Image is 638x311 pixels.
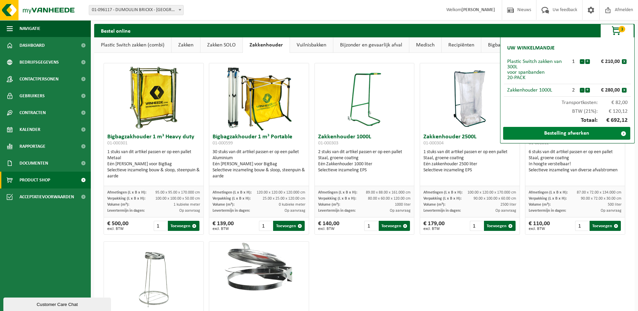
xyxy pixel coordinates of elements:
[470,221,483,231] input: 1
[94,24,137,37] h2: Bestel online
[409,37,441,53] a: Medisch
[364,221,378,231] input: 1
[179,209,200,213] span: Op aanvraag
[529,227,550,231] span: excl. BTW
[577,191,622,195] span: 87.00 x 72.00 x 134.000 cm
[529,155,622,161] div: Staal, groene coating
[423,141,444,146] span: 01-000304
[585,88,590,93] button: +
[20,188,74,205] span: Acceptatievoorwaarden
[504,105,631,114] div: BTW (21%):
[168,221,199,231] button: Toevoegen
[567,88,579,93] div: 2
[379,221,410,231] button: Toevoegen
[423,134,516,147] h3: Zakkenhouder 2500L
[318,161,411,167] div: Eén Zakkenhouder 1000 liter
[368,197,411,201] span: 80.00 x 60.00 x 120.00 cm
[107,155,200,161] div: Metaal
[107,197,145,201] span: Verpakking (L x B x H):
[504,114,631,127] div: Totaal:
[107,209,145,213] span: Levertermijn in dagen:
[20,172,50,188] span: Product Shop
[279,203,305,207] span: 0 kubieke meter
[504,41,558,56] h2: Uw winkelmandje
[529,203,551,207] span: Volume (m³):
[366,191,411,195] span: 89.00 x 88.00 x 161.000 cm
[390,209,411,213] span: Op aanvraag
[474,197,516,201] span: 90.00 x 100.00 x 60.00 cm
[423,221,445,231] div: € 179,00
[20,155,48,172] span: Documenten
[155,197,200,201] span: 100.00 x 100.00 x 50.00 cm
[423,203,445,207] span: Volume (m³):
[213,134,305,147] h3: Bigbagzakhouder 1 m³ Portable
[453,63,487,131] img: 01-000304
[318,227,339,231] span: excl. BTW
[495,209,516,213] span: Op aanvraag
[622,88,627,93] button: x
[107,191,146,195] span: Afmetingen (L x B x H):
[581,197,622,201] span: 90.00 x 72.00 x 30.00 cm
[622,59,627,64] button: x
[484,221,515,231] button: Toevoegen
[154,221,167,231] input: 1
[481,37,512,53] a: Bigbags
[107,161,200,167] div: Eén [PERSON_NAME] voor BigBag
[423,191,462,195] span: Afmetingen (L x B x H):
[507,88,567,93] div: Zakkenhouder 1000L
[20,88,45,104] span: Gebruikers
[107,221,128,231] div: € 500,00
[598,100,628,105] span: € 82,00
[507,59,567,80] div: Plastic Switch zakken van 300L voor spanbanden 20-PACK
[107,167,200,179] div: Selectieve inzameling bouw & sloop, steenpuin & aarde
[94,37,171,53] a: Plastic Switch zakken (combi)
[213,167,305,179] div: Selectieve inzameling bouw & sloop, steenpuin & aarde
[20,54,59,71] span: Bedrijfsgegevens
[529,197,567,201] span: Verpakking (L x B x H):
[290,37,333,53] a: Vuilnisbakken
[503,127,630,140] a: Bestelling afwerken
[318,167,411,173] div: Selectieve inzameling EPS
[585,59,590,64] button: +
[243,37,290,53] a: Zakkenhouder
[213,197,251,201] span: Verpakking (L x B x H):
[137,242,171,309] img: 01-000306
[213,221,234,231] div: € 139,00
[529,209,566,213] span: Levertermijn in dagen:
[461,7,495,12] strong: [PERSON_NAME]
[529,161,622,167] div: In hoogte verstelbaar!
[467,191,516,195] span: 100.00 x 120.00 x 170.000 cm
[529,221,550,231] div: € 110,00
[529,191,568,195] span: Afmetingen (L x B x H):
[423,167,516,173] div: Selectieve inzameling EPS
[20,37,45,54] span: Dashboard
[601,209,622,213] span: Op aanvraag
[172,37,200,53] a: Zakken
[213,141,233,146] span: 01-000599
[504,97,631,105] div: Transportkosten:
[423,227,445,231] span: excl. BTW
[89,5,183,15] span: 01-096117 - DUMOULIN BRICKX - RUMBEKE
[213,155,305,161] div: Aluminium
[257,191,305,195] span: 120.00 x 120.00 x 120.000 cm
[598,117,628,124] span: € 692,12
[318,203,340,207] span: Volume (m³):
[423,155,516,161] div: Staal, groene coating
[529,167,622,173] div: Selectieve inzameling van diverse afvalstromen
[600,24,634,37] button: 3
[442,37,481,53] a: Recipiënten
[592,59,622,64] div: € 210,00
[318,141,338,146] span: 01-000303
[423,197,461,201] span: Verpakking (L x B x H):
[263,197,305,201] span: 25.00 x 25.00 x 120.00 cm
[318,209,355,213] span: Levertermijn in dagen:
[213,209,250,213] span: Levertermijn in dagen:
[580,59,585,64] button: -
[209,242,309,291] img: 01-000307
[213,203,234,207] span: Volume (m³):
[273,221,304,231] button: Toevoegen
[3,296,112,311] iframe: chat widget
[318,155,411,161] div: Staal, groene coating
[107,141,127,146] span: 01-000301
